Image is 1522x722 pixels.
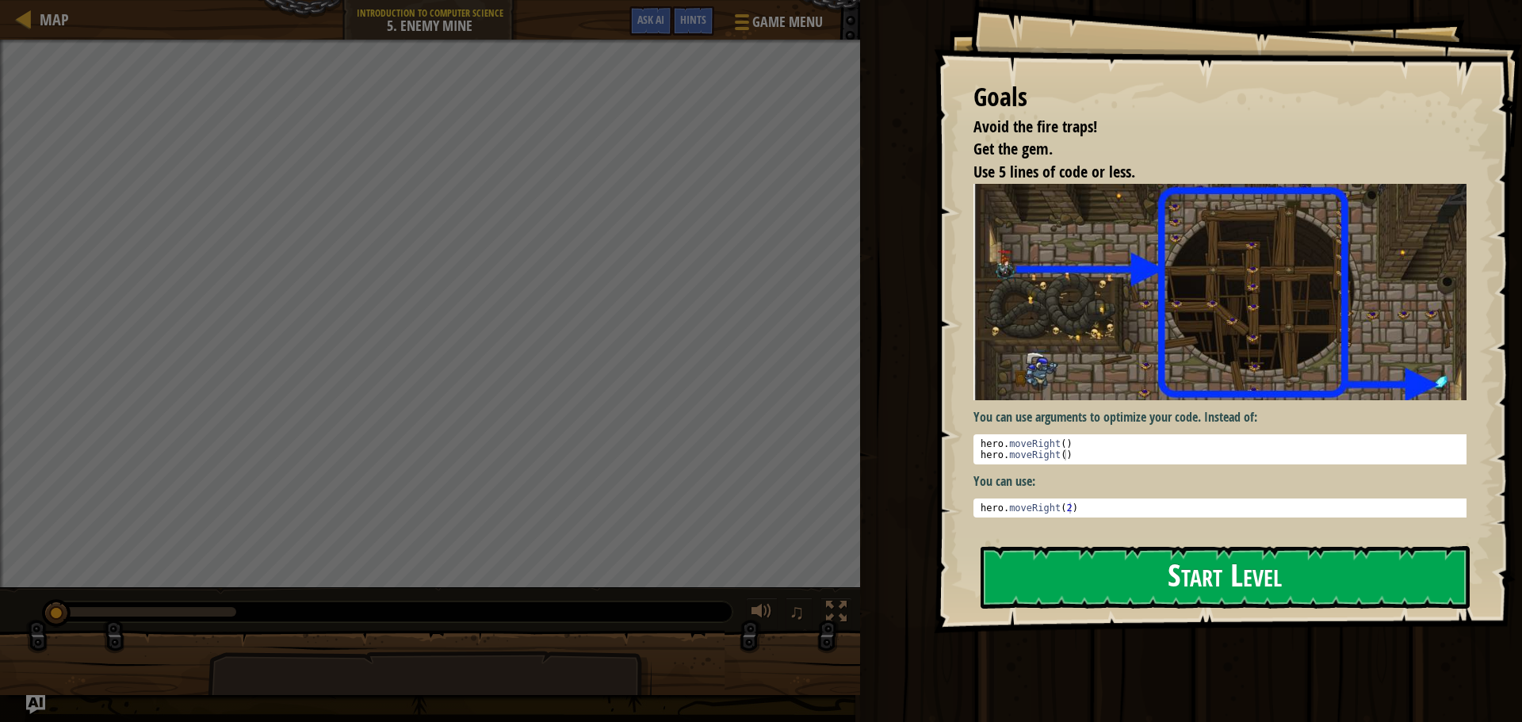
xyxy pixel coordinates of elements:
button: Ask AI [629,6,672,36]
span: Ask AI [637,12,664,27]
li: Avoid the fire traps! [954,116,1463,139]
button: ♫ [786,598,813,630]
span: Map [40,9,69,30]
span: Game Menu [752,12,823,32]
span: Get the gem. [973,138,1053,159]
div: Goals [973,79,1467,116]
span: Avoid the fire traps! [973,116,1097,137]
p: You can use: [973,472,1478,491]
button: Adjust volume [746,598,778,630]
a: Map [32,9,69,30]
span: Use 5 lines of code or less. [973,161,1135,182]
span: ♫ [789,600,805,624]
button: Ask AI [26,695,45,714]
button: Start Level [981,546,1470,609]
img: Enemy mine [973,184,1478,400]
button: Game Menu [722,6,832,44]
button: Toggle fullscreen [820,598,852,630]
p: You can use arguments to optimize your code. Instead of: [973,408,1478,426]
span: Hints [680,12,706,27]
li: Get the gem. [954,138,1463,161]
li: Use 5 lines of code or less. [954,161,1463,184]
